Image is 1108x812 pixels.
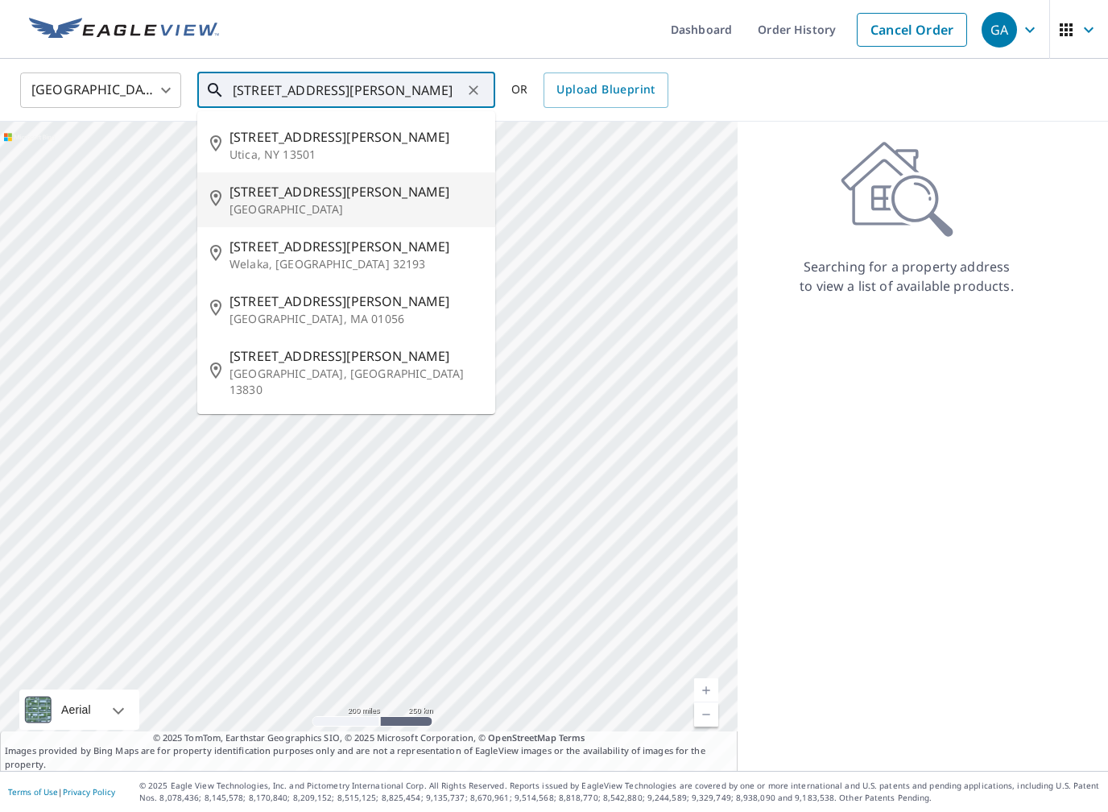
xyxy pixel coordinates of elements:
div: GA [982,12,1017,48]
a: Current Level 5, Zoom In [694,678,718,702]
p: © 2025 Eagle View Technologies, Inc. and Pictometry International Corp. All Rights Reserved. Repo... [139,780,1100,804]
a: Upload Blueprint [544,72,668,108]
a: Terms of Use [8,786,58,797]
div: Aerial [56,690,96,730]
div: Aerial [19,690,139,730]
p: [GEOGRAPHIC_DATA], MA 01056 [229,311,482,327]
p: Utica, NY 13501 [229,147,482,163]
span: [STREET_ADDRESS][PERSON_NAME] [229,182,482,201]
span: [STREET_ADDRESS][PERSON_NAME] [229,292,482,311]
a: Current Level 5, Zoom Out [694,702,718,727]
p: | [8,787,115,797]
a: Privacy Policy [63,786,115,797]
p: [GEOGRAPHIC_DATA], [GEOGRAPHIC_DATA] 13830 [229,366,482,398]
span: [STREET_ADDRESS][PERSON_NAME] [229,127,482,147]
span: Upload Blueprint [556,80,655,100]
div: OR [511,72,668,108]
p: Welaka, [GEOGRAPHIC_DATA] 32193 [229,256,482,272]
span: © 2025 TomTom, Earthstar Geographics SIO, © 2025 Microsoft Corporation, © [153,731,585,745]
p: [GEOGRAPHIC_DATA] [229,201,482,217]
a: Cancel Order [857,13,967,47]
a: Terms [559,731,585,744]
div: [GEOGRAPHIC_DATA] [20,68,181,113]
button: Clear [462,79,485,101]
p: Searching for a property address to view a list of available products. [799,257,1015,296]
span: [STREET_ADDRESS][PERSON_NAME] [229,346,482,366]
input: Search by address or latitude-longitude [233,68,462,113]
img: EV Logo [29,18,219,42]
span: [STREET_ADDRESS][PERSON_NAME] [229,237,482,256]
a: OpenStreetMap [488,731,556,744]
